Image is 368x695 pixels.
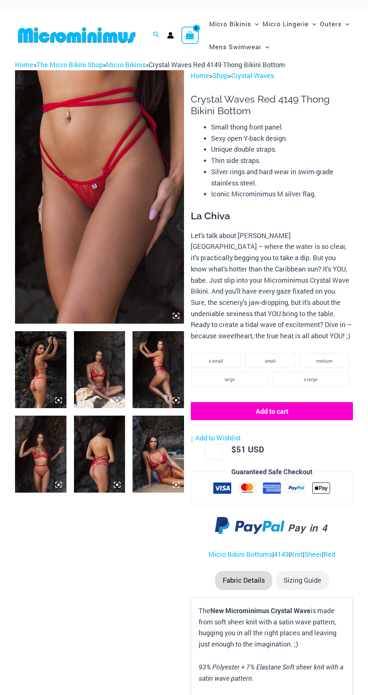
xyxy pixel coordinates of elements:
[15,416,66,493] img: Crystal Waves 327 Halter Top 4149 Thong
[211,155,353,166] li: Thin side straps.
[195,433,241,442] span: Add to Wishlist
[191,433,241,444] a: Add to Wishlist
[251,14,259,33] span: Menu Toggle
[262,37,269,56] span: Menu Toggle
[15,60,285,69] span: » » »
[106,60,146,69] a: Micro Bikinis
[191,549,353,560] p: | | | |
[199,605,345,650] p: The is made from soft sheer knit with a satin wave pattern, hugging you in all the right places a...
[231,444,236,455] span: $
[231,71,274,80] a: Crystal Waves
[15,70,184,324] img: Crystal Waves 4149 Thong
[309,14,316,33] span: Menu Toggle
[15,60,33,69] a: Home
[181,27,199,44] a: View Shopping Cart, empty
[215,571,272,590] li: Fabric Details
[210,606,311,615] b: New Microminimus Crystal Wave
[191,70,353,81] p: > >
[211,144,353,155] li: Unique double straps.
[213,71,228,80] a: Shop
[211,166,353,188] li: Silver rings and hard wear in swim-grade stainless steel.
[211,188,353,200] li: Iconic Microminimus M silver flag.
[262,14,309,33] span: Micro Lingerie
[36,60,103,69] a: The Micro Bikini Shop
[290,550,303,559] a: Knit
[205,444,223,460] input: Product quantity
[133,331,184,408] img: Crystal Waves 327 Halter Top 4149 Thong
[74,416,125,493] img: Crystal Waves 327 Halter Top 4149 Thong
[231,444,264,455] bdi: 51 USD
[342,14,349,33] span: Menu Toggle
[265,358,276,364] span: small
[167,32,174,39] a: Account icon link
[320,14,342,33] span: Outers
[133,416,184,493] img: Crystal Waves 327 Halter Top 4149 Thong
[211,133,353,144] li: Sexy open Y-back design.
[191,353,241,368] li: x-small
[208,550,272,559] a: Micro Bikini Bottoms
[207,12,261,35] a: Micro BikinisMenu ToggleMenu Toggle
[316,358,332,364] span: medium
[191,371,268,386] li: large
[245,353,295,368] li: small
[209,37,262,56] span: Mens Swimwear
[199,662,343,683] i: 93% Polyester + 7% Elastane Soft sheer knit with a satin wave pattern.
[15,331,66,408] img: Crystal Waves 305 Tri Top 4149 Thong
[191,93,353,117] h1: Crystal Waves Red 4149 Thong Bikini Bottom
[209,14,251,33] span: Micro Bikinis
[272,371,349,386] li: x-large
[209,358,223,364] span: x-small
[304,376,317,382] span: x-large
[191,230,353,342] p: Let's talk about [PERSON_NAME][GEOGRAPHIC_DATA] – where the water is so clear, it's practically b...
[323,550,335,559] a: Red
[191,210,353,223] h3: La Chiva
[261,12,318,35] a: Micro LingerieMenu ToggleMenu Toggle
[318,12,351,35] a: OutersMenu ToggleMenu Toggle
[191,71,209,80] a: Home
[206,11,353,59] nav: Site Navigation
[304,550,322,559] a: Sheer
[15,27,139,44] img: MM SHOP LOGO FLAT
[211,122,353,133] li: Small thong front panel.
[276,571,329,590] li: Sizing Guide
[74,331,125,408] img: Crystal Waves 327 Halter Top 4149 Thong
[225,376,235,382] span: large
[207,35,271,58] a: Mens SwimwearMenu ToggleMenu Toggle
[149,60,285,69] span: Crystal Waves Red 4149 Thong Bikini Bottom
[191,402,353,420] button: Add to cart
[228,466,315,478] legend: Guaranteed Safe Checkout
[274,550,289,559] a: 4149
[299,353,349,368] li: medium
[153,30,160,40] a: Search icon link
